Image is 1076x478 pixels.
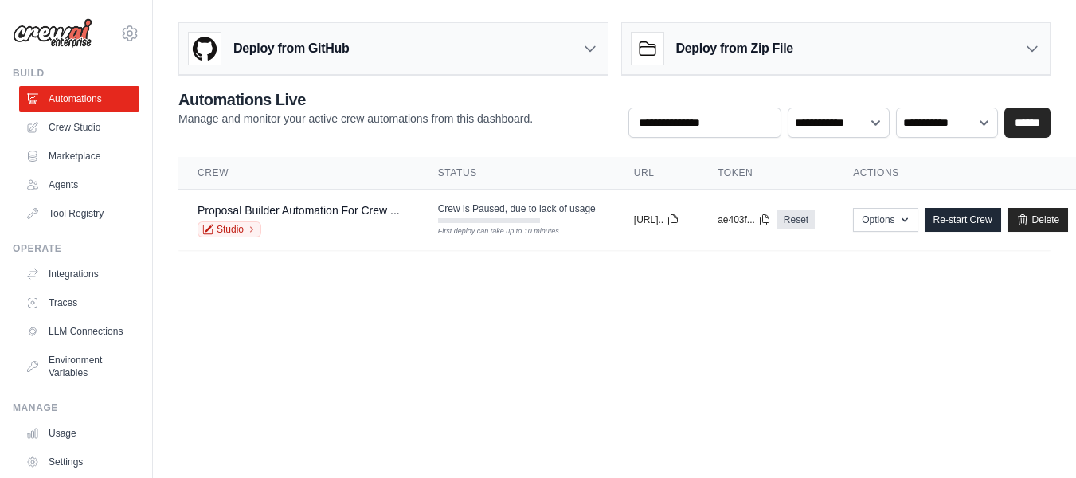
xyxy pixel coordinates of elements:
[718,214,771,226] button: ae403f...
[438,226,540,237] div: First deploy can take up to 10 minutes
[13,67,139,80] div: Build
[178,88,533,111] h2: Automations Live
[419,157,615,190] th: Status
[198,204,400,217] a: Proposal Builder Automation For Crew ...
[178,111,533,127] p: Manage and monitor your active crew automations from this dashboard.
[19,201,139,226] a: Tool Registry
[19,319,139,344] a: LLM Connections
[777,210,815,229] a: Reset
[676,39,793,58] h3: Deploy from Zip File
[13,402,139,414] div: Manage
[19,347,139,386] a: Environment Variables
[189,33,221,65] img: GitHub Logo
[19,115,139,140] a: Crew Studio
[698,157,834,190] th: Token
[19,143,139,169] a: Marketplace
[13,242,139,255] div: Operate
[19,86,139,112] a: Automations
[19,449,139,475] a: Settings
[233,39,349,58] h3: Deploy from GitHub
[13,18,92,49] img: Logo
[853,208,918,232] button: Options
[925,208,1001,232] a: Re-start Crew
[178,157,419,190] th: Crew
[19,172,139,198] a: Agents
[198,221,261,237] a: Studio
[438,202,596,215] span: Crew is Paused, due to lack of usage
[19,261,139,287] a: Integrations
[1008,208,1069,232] a: Delete
[615,157,698,190] th: URL
[19,290,139,315] a: Traces
[19,421,139,446] a: Usage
